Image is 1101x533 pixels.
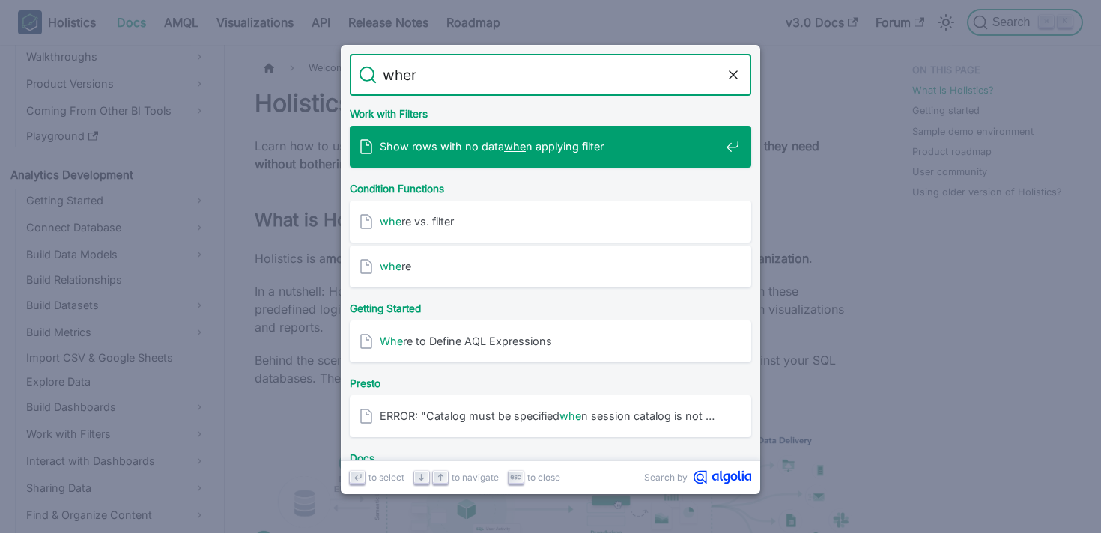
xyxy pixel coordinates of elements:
mark: whe [380,215,401,228]
svg: Enter key [352,472,363,483]
svg: Arrow down [416,472,427,483]
span: Show rows with no data n applying filter [380,139,720,153]
span: re vs. filter [380,214,720,228]
a: Show rows with no datawhen applying filter [350,126,751,168]
svg: Algolia [694,470,751,484]
span: Search by [644,470,688,484]
span: ERROR: "Catalog must be specified n session catalog is not … [380,409,720,423]
a: where vs. filter [350,201,751,243]
svg: Arrow up [435,472,446,483]
span: to navigate [452,470,499,484]
mark: Whe [380,335,403,347]
span: re [380,259,720,273]
button: Clear the query [724,66,742,84]
span: re to Define AQL Expressions [380,334,720,348]
a: where [350,246,751,287]
a: Where to Define AQL Expressions [350,320,751,362]
div: Getting Started [347,290,754,320]
a: ERROR: "Catalog must be specifiedwhen session catalog is not … [350,395,751,437]
svg: Escape key [510,472,521,483]
div: Work with Filters [347,96,754,126]
div: Presto [347,365,754,395]
mark: whe [559,409,581,422]
mark: whe [380,260,401,272]
mark: whe [504,140,526,153]
a: Search byAlgolia [644,470,751,484]
span: to close [527,470,560,484]
input: Search docs [377,54,724,96]
div: Condition Functions [347,171,754,201]
span: to select [368,470,404,484]
div: Docs [347,440,754,470]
